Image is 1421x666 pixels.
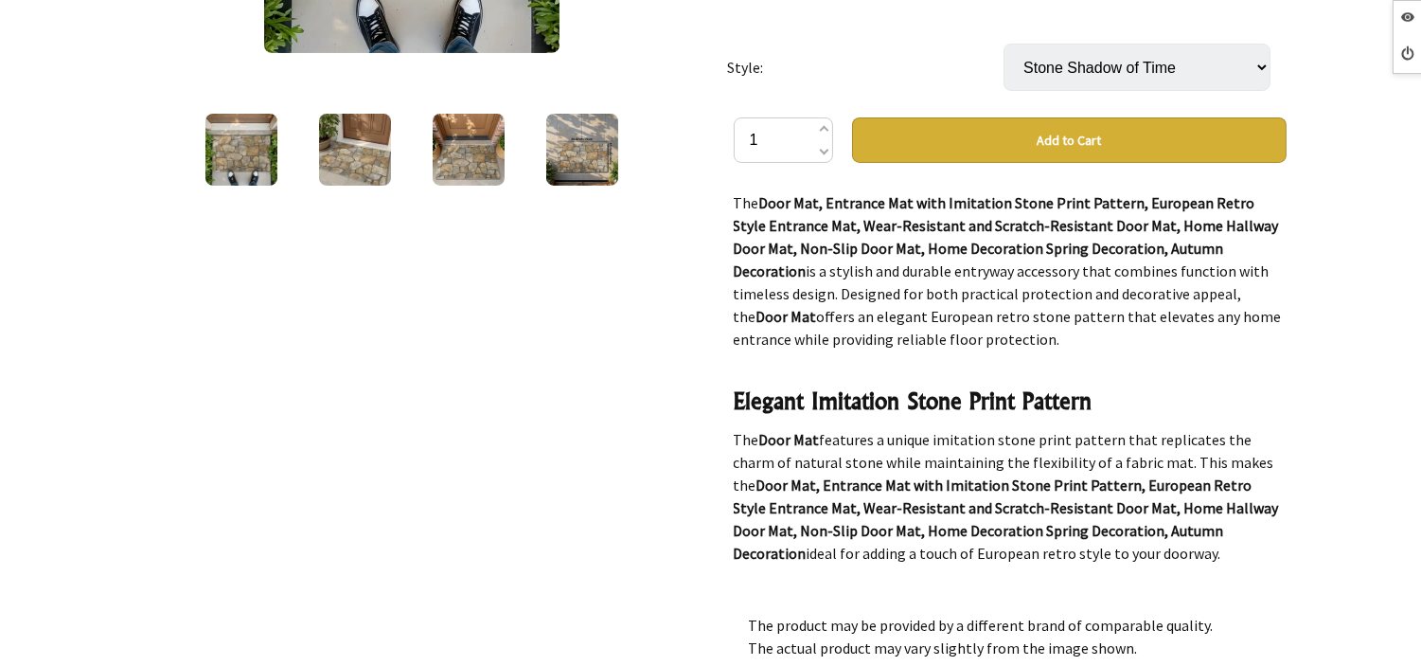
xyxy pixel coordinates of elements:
[734,193,1279,280] strong: Door Mat, Entrance Mat with Imitation Stone Print Pattern, European Retro Style Entrance Mat, Wea...
[734,387,1092,415] strong: Elegant Imitation Stone Print Pattern
[546,114,618,186] img: Entrance Mat with Imitation Stone Print Pattern
[205,114,277,186] img: Entrance Mat with Imitation Stone Print Pattern
[756,307,817,326] strong: Door Mat
[852,117,1287,163] button: Add to Cart
[319,114,391,186] img: Entrance Mat with Imitation Stone Print Pattern
[734,476,1279,563] strong: Door Mat, Entrance Mat with Imitation Stone Print Pattern, European Retro Style Entrance Mat, Wea...
[749,614,1271,659] p: The product may be provided by a different brand of comparable quality. The actual product may va...
[433,114,505,186] img: Entrance Mat with Imitation Stone Print Pattern
[734,191,1287,351] p: The is a stylish and durable entryway accessory that combines function with timeless design. Desi...
[759,430,820,449] strong: Door Mat
[734,428,1287,565] p: The features a unique imitation stone print pattern that replicates the charm of natural stone wh...
[727,17,1004,117] td: Style:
